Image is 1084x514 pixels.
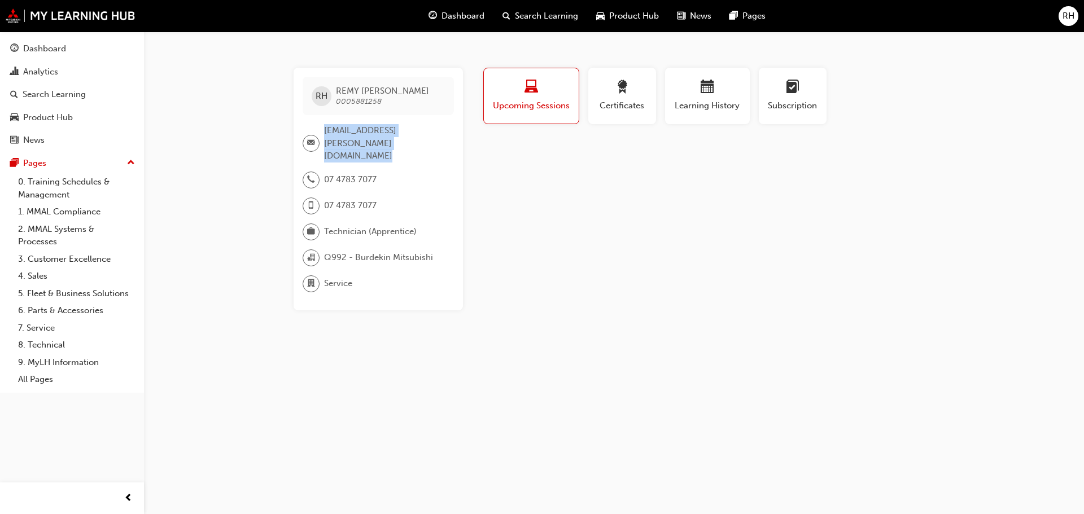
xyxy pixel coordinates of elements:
[14,267,139,285] a: 4. Sales
[674,99,741,112] span: Learning History
[665,68,750,124] button: Learning History
[720,5,775,28] a: pages-iconPages
[597,99,648,112] span: Certificates
[14,336,139,354] a: 8. Technical
[307,251,315,265] span: organisation-icon
[759,68,827,124] button: Subscription
[10,67,19,77] span: chart-icon
[14,354,139,371] a: 9. MyLH Information
[307,276,315,291] span: department-icon
[1059,6,1078,26] button: RH
[14,173,139,203] a: 0. Training Schedules & Management
[324,124,445,162] span: [EMAIL_ADDRESS][PERSON_NAME][DOMAIN_NAME]
[14,371,139,388] a: All Pages
[307,199,315,213] span: mobile-icon
[5,61,139,82] a: Analytics
[23,65,58,78] div: Analytics
[23,42,66,55] div: Dashboard
[429,9,437,23] span: guage-icon
[5,130,139,151] a: News
[14,319,139,337] a: 7. Service
[324,225,417,238] span: Technician (Apprentice)
[5,153,139,174] button: Pages
[124,491,133,506] span: prev-icon
[324,251,433,264] span: Q992 - Burdekin Mitsubishi
[23,111,73,124] div: Product Hub
[515,10,578,23] span: Search Learning
[23,88,86,101] div: Search Learning
[14,221,139,251] a: 2. MMAL Systems & Processes
[5,36,139,153] button: DashboardAnalyticsSearch LearningProduct HubNews
[493,5,587,28] a: search-iconSearch Learning
[324,277,352,290] span: Service
[587,5,668,28] a: car-iconProduct Hub
[588,68,656,124] button: Certificates
[615,80,629,95] span: award-icon
[307,225,315,239] span: briefcase-icon
[336,86,429,96] span: REMY [PERSON_NAME]
[5,107,139,128] a: Product Hub
[524,80,538,95] span: laptop-icon
[502,9,510,23] span: search-icon
[677,9,685,23] span: news-icon
[127,156,135,170] span: up-icon
[609,10,659,23] span: Product Hub
[742,10,766,23] span: Pages
[442,10,484,23] span: Dashboard
[419,5,493,28] a: guage-iconDashboard
[10,90,18,100] span: search-icon
[324,173,377,186] span: 07 4783 7077
[701,80,714,95] span: calendar-icon
[307,173,315,187] span: phone-icon
[1063,10,1074,23] span: RH
[10,113,19,123] span: car-icon
[5,84,139,105] a: Search Learning
[23,134,45,147] div: News
[324,199,377,212] span: 07 4783 7077
[729,9,738,23] span: pages-icon
[668,5,720,28] a: news-iconNews
[14,302,139,319] a: 6. Parts & Accessories
[690,10,711,23] span: News
[14,203,139,221] a: 1. MMAL Compliance
[14,251,139,268] a: 3. Customer Excellence
[492,99,570,112] span: Upcoming Sessions
[786,80,799,95] span: learningplan-icon
[10,159,19,169] span: pages-icon
[483,68,579,124] button: Upcoming Sessions
[596,9,605,23] span: car-icon
[316,90,327,103] span: RH
[5,38,139,59] a: Dashboard
[10,44,19,54] span: guage-icon
[23,157,46,170] div: Pages
[307,136,315,151] span: email-icon
[6,8,135,23] img: mmal
[14,285,139,302] a: 5. Fleet & Business Solutions
[336,96,382,106] span: 0005881258
[10,135,19,146] span: news-icon
[767,99,818,112] span: Subscription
